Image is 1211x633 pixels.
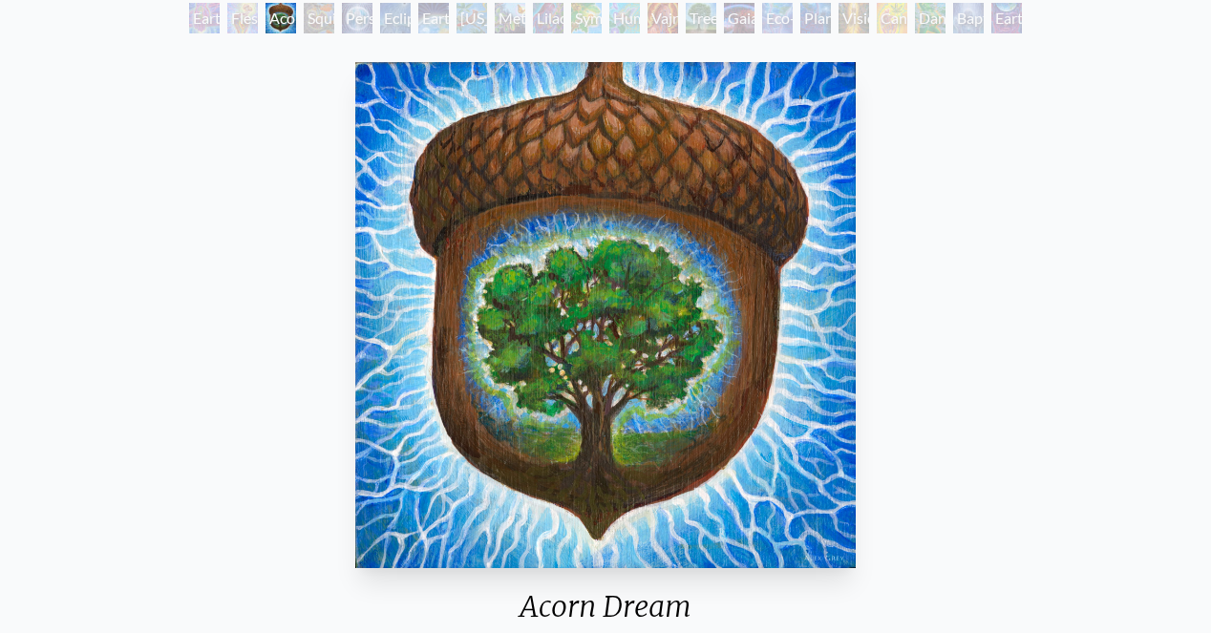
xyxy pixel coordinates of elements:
[266,3,296,33] div: Acorn Dream
[991,3,1022,33] div: Earthmind
[227,3,258,33] div: Flesh of the Gods
[839,3,869,33] div: Vision Tree
[800,3,831,33] div: Planetary Prayers
[495,3,525,33] div: Metamorphosis
[686,3,716,33] div: Tree & Person
[953,3,984,33] div: Baptism in the Ocean of Awareness
[571,3,602,33] div: Symbiosis: Gall Wasp & Oak Tree
[648,3,678,33] div: Vajra Horse
[304,3,334,33] div: Squirrel
[457,3,487,33] div: [US_STATE] Song
[380,3,411,33] div: Eclipse
[418,3,449,33] div: Earth Energies
[533,3,563,33] div: Lilacs
[355,62,856,568] img: Acorn-Dream-Alex-Grey-2021-watermarked.jpeg
[724,3,754,33] div: Gaia
[342,3,372,33] div: Person Planet
[915,3,945,33] div: Dance of Cannabia
[762,3,793,33] div: Eco-Atlas
[609,3,640,33] div: Humming Bird
[189,3,220,33] div: Earth Witness
[877,3,907,33] div: Cannabis Mudra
